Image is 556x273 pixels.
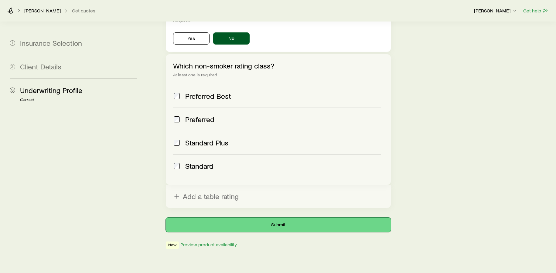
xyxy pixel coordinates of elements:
[474,8,518,14] p: [PERSON_NAME]
[20,38,82,47] span: Insurance Selection
[24,8,61,14] p: [PERSON_NAME]
[20,86,82,95] span: Underwriting Profile
[185,115,214,124] span: Preferred
[180,242,237,248] button: Preview product availability
[173,72,384,77] div: At least one is required
[166,185,391,208] button: Add a table rating
[20,97,137,102] p: Current
[474,7,518,15] button: [PERSON_NAME]
[10,88,15,93] span: 3
[174,163,180,169] input: Standard
[10,40,15,46] span: 1
[185,138,228,147] span: Standard Plus
[174,93,180,99] input: Preferred Best
[168,242,176,249] span: New
[173,32,210,45] button: Yes
[20,62,61,71] span: Client Details
[166,218,391,232] button: Submit
[174,116,180,122] input: Preferred
[10,64,15,69] span: 2
[185,162,213,170] span: Standard
[185,92,231,100] span: Preferred Best
[174,140,180,146] input: Standard Plus
[72,8,96,14] button: Get quotes
[523,7,549,14] button: Get help
[213,32,250,45] button: No
[173,62,384,70] p: Which non-smoker rating class?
